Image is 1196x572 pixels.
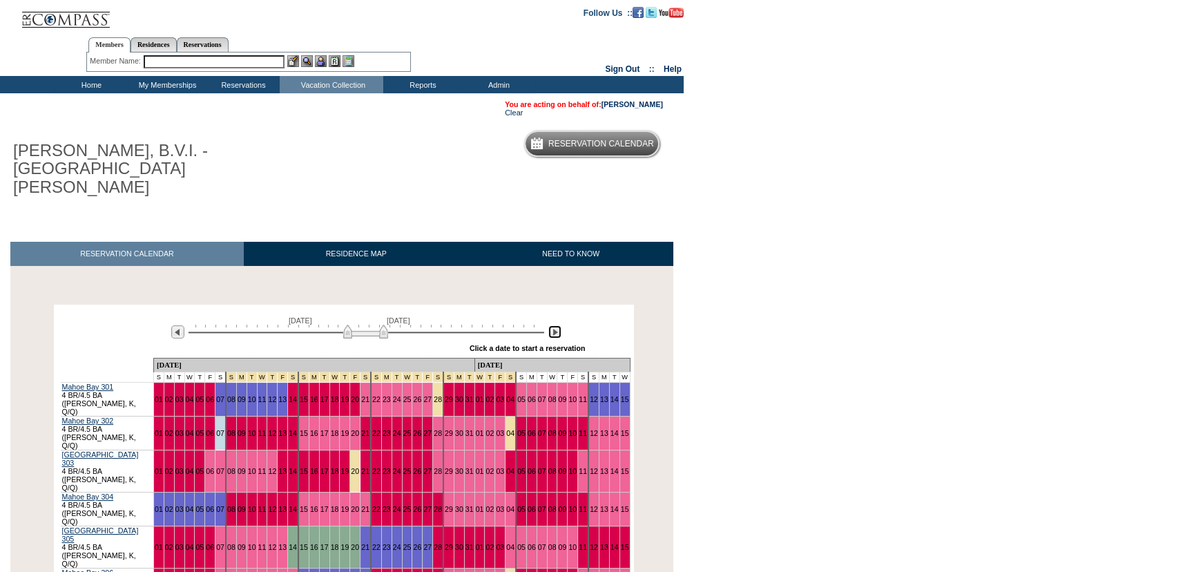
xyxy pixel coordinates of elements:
[278,505,287,513] a: 13
[62,383,114,391] a: Mahoe Bay 301
[506,467,514,475] a: 04
[646,8,657,16] a: Follow us on Twitter
[590,395,598,403] a: 12
[579,467,587,475] a: 11
[216,429,224,437] a: 07
[340,505,349,513] a: 19
[455,467,463,475] a: 30
[340,429,349,437] a: 19
[340,543,349,551] a: 19
[155,467,163,475] a: 01
[216,395,224,403] a: 07
[659,8,684,16] a: Subscribe to our YouTube Channel
[445,505,453,513] a: 29
[351,467,359,475] a: 20
[289,395,297,403] a: 14
[287,55,299,67] img: b_edit.gif
[216,543,224,551] a: 07
[238,395,246,403] a: 09
[267,372,278,383] td: Spring Break Wk 1 2026
[423,395,432,403] a: 27
[528,395,536,403] a: 06
[331,505,339,513] a: 18
[465,467,474,475] a: 31
[476,467,484,475] a: 01
[528,429,536,437] a: 06
[165,467,173,475] a: 02
[257,372,267,383] td: Spring Break Wk 1 2026
[186,429,194,437] a: 04
[423,505,432,513] a: 27
[268,395,276,403] a: 12
[393,505,401,513] a: 24
[155,543,163,551] a: 01
[62,450,139,467] a: [GEOGRAPHIC_DATA] 303
[175,395,184,403] a: 03
[131,37,177,52] a: Residences
[351,429,359,437] a: 20
[392,372,402,383] td: Spring Break Wk 3 2026
[248,429,256,437] a: 10
[538,505,546,513] a: 07
[568,505,577,513] a: 10
[268,543,276,551] a: 12
[361,429,369,437] a: 21
[195,372,205,383] td: T
[538,467,546,475] a: 07
[445,429,453,437] a: 29
[331,543,339,551] a: 18
[600,395,608,403] a: 13
[258,429,267,437] a: 11
[351,543,359,551] a: 20
[244,242,469,266] a: RESIDENCE MAP
[278,372,288,383] td: Spring Break Wk 1 2026
[548,543,557,551] a: 08
[434,505,442,513] a: 28
[331,467,339,475] a: 18
[300,429,308,437] a: 15
[621,543,629,551] a: 15
[186,467,194,475] a: 04
[216,505,224,513] a: 07
[361,467,369,475] a: 21
[403,467,412,475] a: 25
[621,467,629,475] a: 15
[476,395,484,403] a: 01
[528,467,536,475] a: 06
[195,543,204,551] a: 05
[165,505,173,513] a: 02
[236,372,247,383] td: Spring Break Wk 1 2026
[195,395,204,403] a: 05
[455,505,463,513] a: 30
[423,467,432,475] a: 27
[343,55,354,67] img: b_calculator.gif
[320,467,329,475] a: 17
[186,543,194,551] a: 04
[393,395,401,403] a: 24
[351,505,359,513] a: 20
[600,543,608,551] a: 13
[280,76,383,93] td: Vacation Collection
[517,429,525,437] a: 05
[528,505,536,513] a: 06
[238,543,246,551] a: 09
[186,505,194,513] a: 04
[434,467,442,475] a: 28
[403,395,412,403] a: 25
[372,429,380,437] a: 22
[434,543,442,551] a: 28
[402,372,412,383] td: Spring Break Wk 3 2026
[204,76,280,93] td: Reservations
[62,417,114,425] a: Mahoe Bay 302
[605,64,639,74] a: Sign Out
[248,543,256,551] a: 10
[393,429,401,437] a: 24
[205,372,215,383] td: F
[465,505,474,513] a: 31
[227,543,235,551] a: 08
[278,467,287,475] a: 13
[62,526,139,543] a: [GEOGRAPHIC_DATA] 305
[268,505,276,513] a: 12
[538,429,546,437] a: 07
[548,505,557,513] a: 08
